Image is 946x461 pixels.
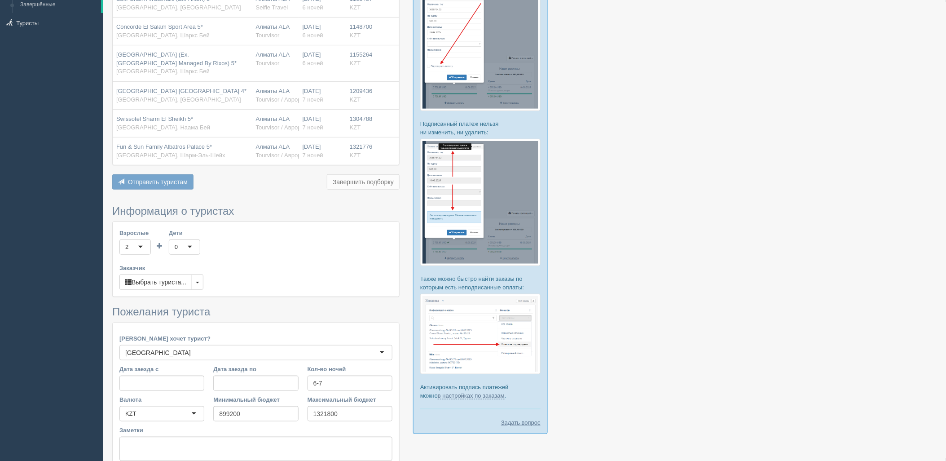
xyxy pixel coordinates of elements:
[119,275,192,290] button: Выбрать туриста...
[125,348,191,357] div: [GEOGRAPHIC_DATA]
[256,96,313,103] span: Tourvisor / Аврора-БГ
[213,395,298,404] label: Минимальный бюджет
[256,143,295,160] div: Алматы ALA
[303,96,323,103] span: 7 ночей
[308,376,392,391] input: 7-10 или 7,10,14
[303,124,323,131] span: 7 ночей
[303,152,323,159] span: 7 ночей
[112,306,210,318] span: Пожелания туриста
[308,395,392,404] label: Максимальный бюджет
[256,124,313,131] span: Tourvisor / Аврора-БГ
[350,60,361,66] span: KZT
[420,383,541,400] p: Активировать подпись платежей можно .
[420,275,541,292] p: Также можно быстро найти заказы по которым есть неподписанные оплаты:
[116,51,237,66] span: [GEOGRAPHIC_DATA] (Ex. [GEOGRAPHIC_DATA] Managed By Rixos) 5*
[116,32,210,39] span: [GEOGRAPHIC_DATA], Шаркс Бей
[116,143,212,150] span: Fun & Sun Family Albatros Palace 5*
[169,229,200,237] label: Дети
[303,4,323,11] span: 6 ночей
[303,87,343,104] div: [DATE]
[303,60,323,66] span: 6 ночей
[350,96,361,103] span: KZT
[112,174,194,190] button: Отправить туристам
[256,51,295,67] div: Алматы ALA
[438,392,505,399] a: в настройках по заказам
[327,174,400,190] button: Завершить подборку
[125,243,128,252] div: 2
[350,4,361,11] span: KZT
[256,60,280,66] span: Tourvisor
[350,143,373,150] span: 1321776
[420,120,541,137] p: Подписанный платеж нельзя ни изменить, ни удалить:
[128,178,188,186] span: Отправить туристам
[303,51,343,67] div: [DATE]
[256,4,288,11] span: Selfie Travel
[303,115,343,132] div: [DATE]
[350,152,361,159] span: KZT
[256,32,280,39] span: Tourvisor
[119,395,204,404] label: Валюта
[175,243,178,252] div: 0
[256,23,295,40] div: Алматы ALA
[213,365,298,373] label: Дата заезда по
[116,23,203,30] span: Concorde El Salam Sport Area 5*
[116,68,210,75] span: [GEOGRAPHIC_DATA], Шаркс Бей
[116,4,241,11] span: [GEOGRAPHIC_DATA], [GEOGRAPHIC_DATA]
[119,334,392,343] label: [PERSON_NAME] хочет турист?
[350,115,373,122] span: 1304788
[350,51,373,58] span: 1155264
[125,409,136,418] div: KZT
[303,32,323,39] span: 6 ночей
[116,88,246,94] span: [GEOGRAPHIC_DATA] [GEOGRAPHIC_DATA] 4*
[303,143,343,160] div: [DATE]
[256,87,295,104] div: Алматы ALA
[116,96,241,103] span: [GEOGRAPHIC_DATA], [GEOGRAPHIC_DATA]
[119,229,151,237] label: Взрослые
[256,115,295,132] div: Алматы ALA
[350,32,361,39] span: KZT
[116,152,225,159] span: [GEOGRAPHIC_DATA], Шарм-Эль-Шейх
[303,23,343,40] div: [DATE]
[420,139,541,266] img: %D0%BF%D0%BE%D0%B4%D1%82%D0%B2%D0%B5%D1%80%D0%B6%D0%B4%D0%B5%D0%BD%D0%B8%D0%B5-%D0%BE%D0%BF%D0%BB...
[501,418,541,427] a: Задать вопрос
[119,365,204,373] label: Дата заезда с
[350,23,373,30] span: 1148700
[119,264,392,272] label: Заказчик
[308,365,392,373] label: Кол-во ночей
[420,294,541,374] img: %D0%BF%D0%BE%D0%B4%D1%82%D0%B2%D0%B5%D1%80%D0%B6%D0%B4%D0%B5%D0%BD%D0%B8%D0%B5-%D0%BE%D0%BF%D0%BB...
[256,152,313,159] span: Tourvisor / Аврора-БГ
[119,426,392,434] label: Заметки
[350,88,373,94] span: 1209436
[116,115,193,122] span: Swissotel Sharm El Sheikh 5*
[116,124,210,131] span: [GEOGRAPHIC_DATA], Наама Бей
[112,205,400,217] h3: Информация о туристах
[350,124,361,131] span: KZT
